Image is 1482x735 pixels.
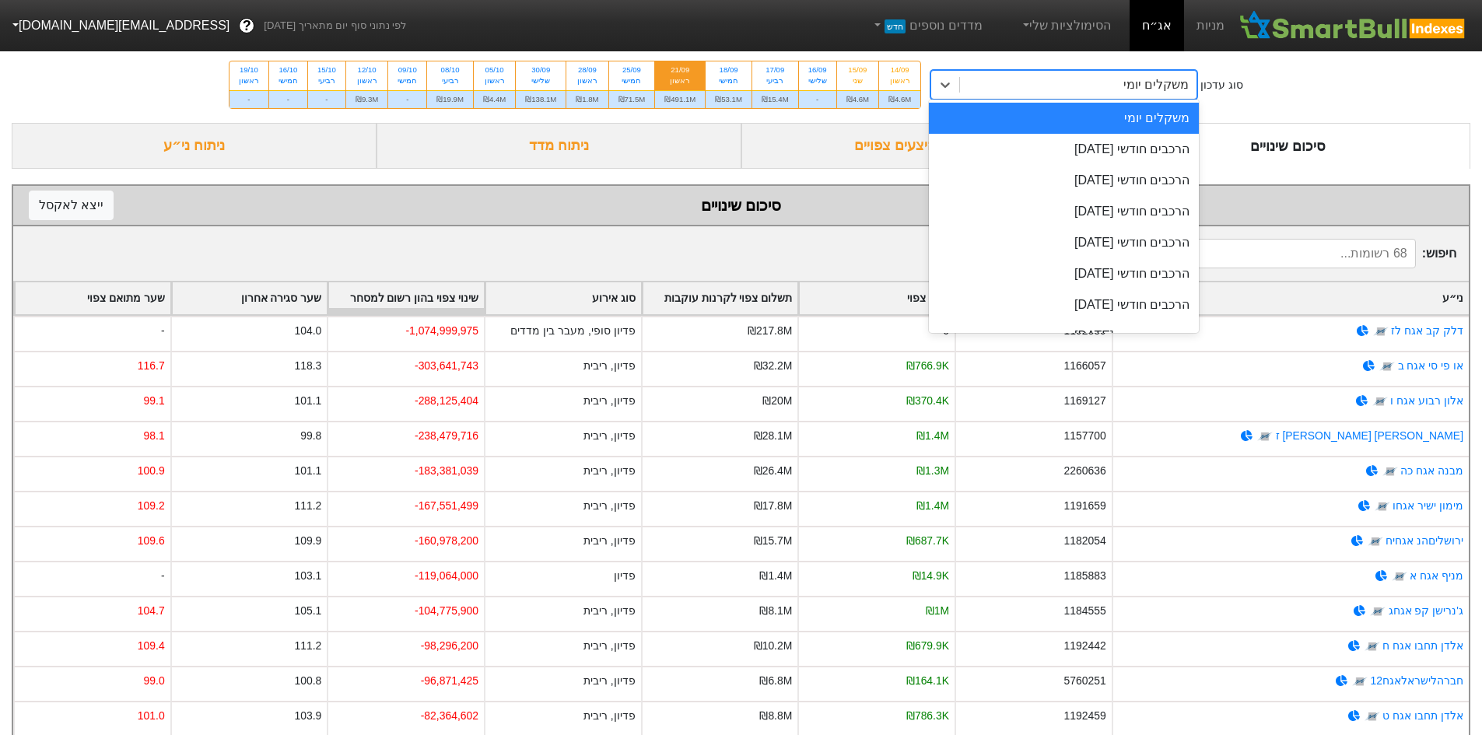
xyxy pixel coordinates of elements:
[1365,639,1380,654] img: tase link
[1064,708,1106,724] div: 1192459
[1014,10,1118,41] a: הסימולציות שלי
[1389,604,1463,617] a: ג'נרישן קפ אגחג
[943,323,949,339] div: 0
[1064,358,1106,374] div: 1166057
[415,568,478,584] div: -119,064,000
[929,196,1199,227] div: הרכבים חודשי [DATE]
[138,498,165,514] div: 109.2
[415,428,478,444] div: -238,479,716
[1123,75,1189,94] div: משקלים יומי
[1393,499,1463,512] a: מימון ישיר אגחו
[865,10,989,41] a: מדדים נוספיםחדש
[317,75,336,86] div: רביעי
[138,533,165,549] div: 109.6
[1064,323,1106,339] div: 1192889
[1390,394,1463,407] a: אלון רבוע אגח ו
[294,358,321,374] div: 118.3
[1368,534,1383,549] img: tase link
[483,75,506,86] div: ראשון
[229,90,268,108] div: -
[1352,674,1368,689] img: tase link
[1392,569,1407,584] img: tase link
[846,65,869,75] div: 15/09
[583,533,636,549] div: פדיון, ריבית
[421,638,478,654] div: -98,296,200
[436,75,464,86] div: רביעי
[609,90,655,108] div: ₪71.5M
[1064,673,1106,689] div: 5760251
[906,533,949,549] div: ₪687.7K
[1382,639,1463,652] a: אלדן תחבו אגח ח
[239,65,259,75] div: 19/10
[1391,324,1463,337] a: דלק קב אגח לז
[906,708,949,724] div: ₪786.3K
[583,603,636,619] div: פדיון, ריבית
[1113,282,1469,314] div: Toggle SortBy
[317,65,336,75] div: 15/10
[421,673,478,689] div: -96,871,425
[1119,239,1416,268] input: 68 רשומות...
[294,638,321,654] div: 111.2
[510,323,635,339] div: פדיון סופי, מעבר בין מדדים
[1370,604,1386,619] img: tase link
[799,90,836,108] div: -
[144,428,165,444] div: 98.1
[576,65,598,75] div: 28/09
[1365,709,1380,724] img: tase link
[243,16,251,37] span: ?
[715,65,742,75] div: 18/09
[837,90,878,108] div: ₪4.6M
[614,568,636,584] div: פדיון
[294,393,321,409] div: 101.1
[1064,603,1106,619] div: 1184555
[138,708,165,724] div: 101.0
[294,533,321,549] div: 109.9
[1375,499,1390,514] img: tase link
[1382,464,1398,479] img: tase link
[405,323,478,339] div: -1,074,999,975
[888,65,911,75] div: 14/09
[846,75,869,86] div: שני
[748,323,792,339] div: ₪217.8M
[929,165,1199,196] div: הרכבים חודשי [DATE]
[759,568,792,584] div: ₪1.4M
[398,65,417,75] div: 09/10
[269,90,307,108] div: -
[583,638,636,654] div: פדיון, ריבית
[754,498,793,514] div: ₪17.8M
[1386,534,1463,547] a: ירושליםהנ אגחיח
[483,65,506,75] div: 05/10
[1398,359,1463,372] a: או פי סי אגח ב
[415,603,478,619] div: -104,775,900
[294,568,321,584] div: 103.1
[1064,463,1106,479] div: 2260636
[485,282,641,314] div: Toggle SortBy
[926,603,949,619] div: ₪1M
[1382,709,1463,722] a: אלדן תחבו אגח ט
[1410,569,1463,582] a: מניף אגח א
[415,498,478,514] div: -167,551,499
[655,90,705,108] div: ₪491.1M
[308,90,345,108] div: -
[415,463,478,479] div: -183,381,039
[762,75,789,86] div: רביעי
[752,90,798,108] div: ₪15.4M
[15,282,170,314] div: Toggle SortBy
[906,638,949,654] div: ₪679.9K
[421,708,478,724] div: -82,364,602
[706,90,752,108] div: ₪53.1M
[525,65,556,75] div: 30/09
[808,75,827,86] div: שלישי
[1064,393,1106,409] div: 1169127
[264,18,406,33] span: לפי נתוני סוף יום מתאריך [DATE]
[888,75,911,86] div: ראשון
[1064,638,1106,654] div: 1192442
[754,533,793,549] div: ₪15.7M
[144,393,165,409] div: 99.1
[346,90,387,108] div: ₪9.3M
[138,358,165,374] div: 116.7
[1064,568,1106,584] div: 1185883
[583,708,636,724] div: פדיון, ריבית
[415,393,478,409] div: -288,125,404
[13,316,170,351] div: -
